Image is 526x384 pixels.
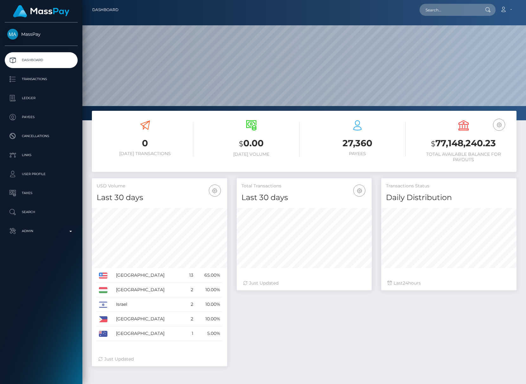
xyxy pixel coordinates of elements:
[196,268,222,283] td: 65.00%
[98,356,221,362] div: Just Updated
[5,52,78,68] a: Dashboard
[431,139,435,148] small: $
[203,137,299,150] h3: 0.00
[114,297,184,312] td: Israel
[203,152,299,157] h6: [DATE] Volume
[97,192,222,203] h4: Last 30 days
[196,283,222,297] td: 10.00%
[239,139,243,148] small: $
[97,183,222,189] h5: USD Volume
[388,280,510,286] div: Last hours
[184,268,196,283] td: 13
[99,302,107,307] img: IL.png
[97,137,193,149] h3: 0
[97,151,193,156] h6: [DATE] Transactions
[92,3,119,16] a: Dashboard
[114,283,184,297] td: [GEOGRAPHIC_DATA]
[184,312,196,326] td: 2
[196,297,222,312] td: 10.00%
[7,207,75,217] p: Search
[114,312,184,326] td: [GEOGRAPHIC_DATA]
[184,283,196,297] td: 2
[5,109,78,125] a: Payees
[5,31,78,37] span: MassPay
[5,185,78,201] a: Taxes
[99,331,107,337] img: AU.png
[196,326,222,341] td: 5.00%
[243,280,366,286] div: Just Updated
[184,297,196,312] td: 2
[5,204,78,220] a: Search
[99,273,107,278] img: US.png
[7,74,75,84] p: Transactions
[5,166,78,182] a: User Profile
[114,326,184,341] td: [GEOGRAPHIC_DATA]
[5,223,78,239] a: Admin
[7,188,75,198] p: Taxes
[7,29,18,40] img: MassPay
[114,268,184,283] td: [GEOGRAPHIC_DATA]
[5,147,78,163] a: Links
[7,150,75,160] p: Links
[13,5,69,17] img: MassPay Logo
[420,4,479,16] input: Search...
[184,326,196,341] td: 1
[386,192,512,203] h4: Daily Distribution
[5,90,78,106] a: Ledger
[309,137,406,149] h3: 27,360
[241,183,367,189] h5: Total Transactions
[415,137,512,150] h3: 77,148,240.23
[196,312,222,326] td: 10.00%
[7,55,75,65] p: Dashboard
[99,287,107,293] img: HU.png
[5,128,78,144] a: Cancellations
[5,71,78,87] a: Transactions
[241,192,367,203] h4: Last 30 days
[7,112,75,122] p: Payees
[99,316,107,322] img: PH.png
[7,169,75,179] p: User Profile
[7,226,75,236] p: Admin
[403,280,408,286] span: 24
[7,131,75,141] p: Cancellations
[7,93,75,103] p: Ledger
[309,151,406,156] h6: Payees
[415,152,512,162] h6: Total Available Balance for Payouts
[386,183,512,189] h5: Transactions Status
